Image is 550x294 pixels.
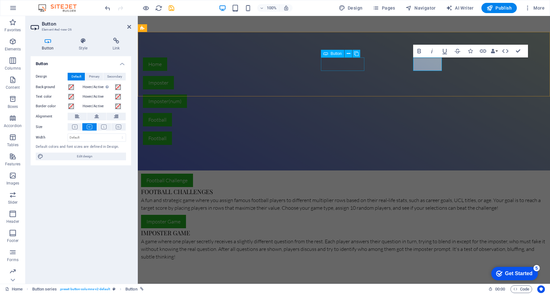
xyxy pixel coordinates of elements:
span: 00 00 [495,285,505,293]
p: Footer [7,238,19,243]
a: Football [5,116,34,129]
button: Underline (⌘U) [439,45,451,57]
span: More [524,5,545,11]
label: Hover/Active [83,102,115,110]
h4: Style [68,38,101,51]
p: Images [6,181,19,186]
p: Content [6,85,20,90]
button: AI Writer [443,3,476,13]
label: Alignment [36,113,68,120]
button: Code [510,285,532,293]
i: This element is linked [140,287,144,291]
button: undo [104,4,111,12]
i: On resize automatically adjust zoom level to fit chosen device. [283,5,289,11]
button: Edit design [36,153,126,160]
p: Accordion [4,123,22,128]
span: : [500,287,501,291]
p: Features [5,162,20,167]
label: Design [36,73,68,80]
p: Slider [8,200,18,205]
span: Code [513,285,529,293]
button: Usercentrics [537,285,545,293]
h4: Link [101,38,131,51]
button: reload [155,4,162,12]
span: Click to select. Double-click to edit [32,285,57,293]
label: Hover/Active [83,93,115,101]
span: Secondary [107,73,122,80]
span: Design [339,5,363,11]
span: Default [71,73,81,80]
button: Secondary [103,73,126,80]
p: Elements [5,47,21,52]
p: Tables [7,142,19,147]
h4: Button [31,38,68,51]
i: Reload page [155,4,162,12]
span: Edit design [45,153,124,160]
h2: Button [42,21,131,27]
span: Navigator [405,5,436,11]
div: Get Started 5 items remaining, 0% complete [5,3,52,17]
button: 100% [257,4,280,12]
h6: Session time [488,285,505,293]
span: AI Writer [446,5,474,11]
p: Forms [7,257,19,262]
label: Text color [36,93,68,101]
a: Click to cancel selection. Double-click to open Pages [5,285,23,293]
p: Favorites [4,27,21,33]
button: Design [336,3,365,13]
h3: Element #ed-new-26 [42,27,118,33]
button: Icons [464,45,476,57]
button: Default [68,73,85,80]
span: . preset-button-columns-v2-default [59,285,110,293]
label: Width [36,136,68,139]
button: Publish [481,3,517,13]
label: Hover/Active [83,83,115,91]
img: Editor Logo [37,4,85,12]
i: Save (Ctrl+S) [168,4,175,12]
span: Pages [373,5,395,11]
span: Button [331,52,342,56]
span: Click to select. Double-click to edit [125,285,137,293]
i: Undo: Duplicate elements (Ctrl+Z) [104,4,111,12]
button: HTML [499,45,511,57]
button: Bold (⌘B) [413,45,425,57]
p: Boxes [8,104,18,109]
label: Border color [36,102,68,110]
label: Size [36,123,68,131]
button: save [167,4,175,12]
button: Data Bindings [490,45,499,57]
span: Publish [487,5,512,11]
nav: breadcrumb [32,285,144,293]
button: Navigator [403,3,438,13]
label: Background [36,83,68,91]
button: Primary [85,73,103,80]
h4: Button [31,56,131,68]
div: 5 [47,1,54,8]
p: Columns [5,66,21,71]
i: This element is a customizable preset [113,287,115,291]
button: Italic (⌘I) [426,45,438,57]
div: Default colors and font sizes are defined in Design. [36,144,126,150]
h6: 100% [267,4,277,12]
p: Header [6,219,19,224]
button: Strikethrough [451,45,464,57]
button: Pages [370,3,398,13]
button: Link [477,45,489,57]
span: Primary [89,73,100,80]
button: Confirm (⌘+⏎) [512,45,524,57]
div: Design (Ctrl+Alt+Y) [336,3,365,13]
div: Get Started [19,7,46,13]
button: More [522,3,547,13]
button: Click here to leave preview mode and continue editing [142,4,150,12]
